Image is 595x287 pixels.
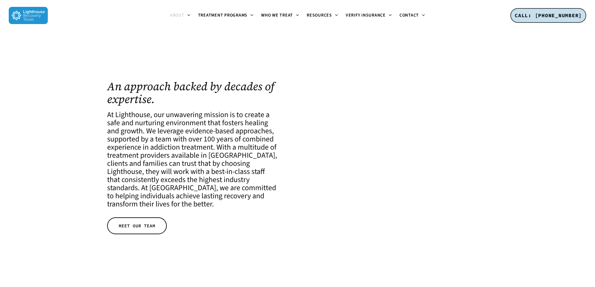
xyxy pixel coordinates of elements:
span: Verify Insurance [346,12,386,18]
span: Resources [307,12,332,18]
span: Who We Treat [261,12,293,18]
span: CALL: [PHONE_NUMBER] [515,12,582,18]
span: Treatment Programs [198,12,248,18]
a: Resources [303,13,342,18]
h1: An approach backed by decades of expertise. [107,80,278,106]
a: Verify Insurance [342,13,396,18]
a: About [166,13,194,18]
a: Treatment Programs [194,13,258,18]
img: Lighthouse Recovery Texas [9,7,48,24]
a: Contact [396,13,429,18]
span: Contact [399,12,419,18]
h4: At Lighthouse, our unwavering mission is to create a safe and nurturing environment that fosters ... [107,111,278,208]
span: About [170,12,184,18]
a: CALL: [PHONE_NUMBER] [510,8,586,23]
span: MEET OUR TEAM [119,223,155,229]
a: Who We Treat [257,13,303,18]
a: MEET OUR TEAM [107,217,167,234]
